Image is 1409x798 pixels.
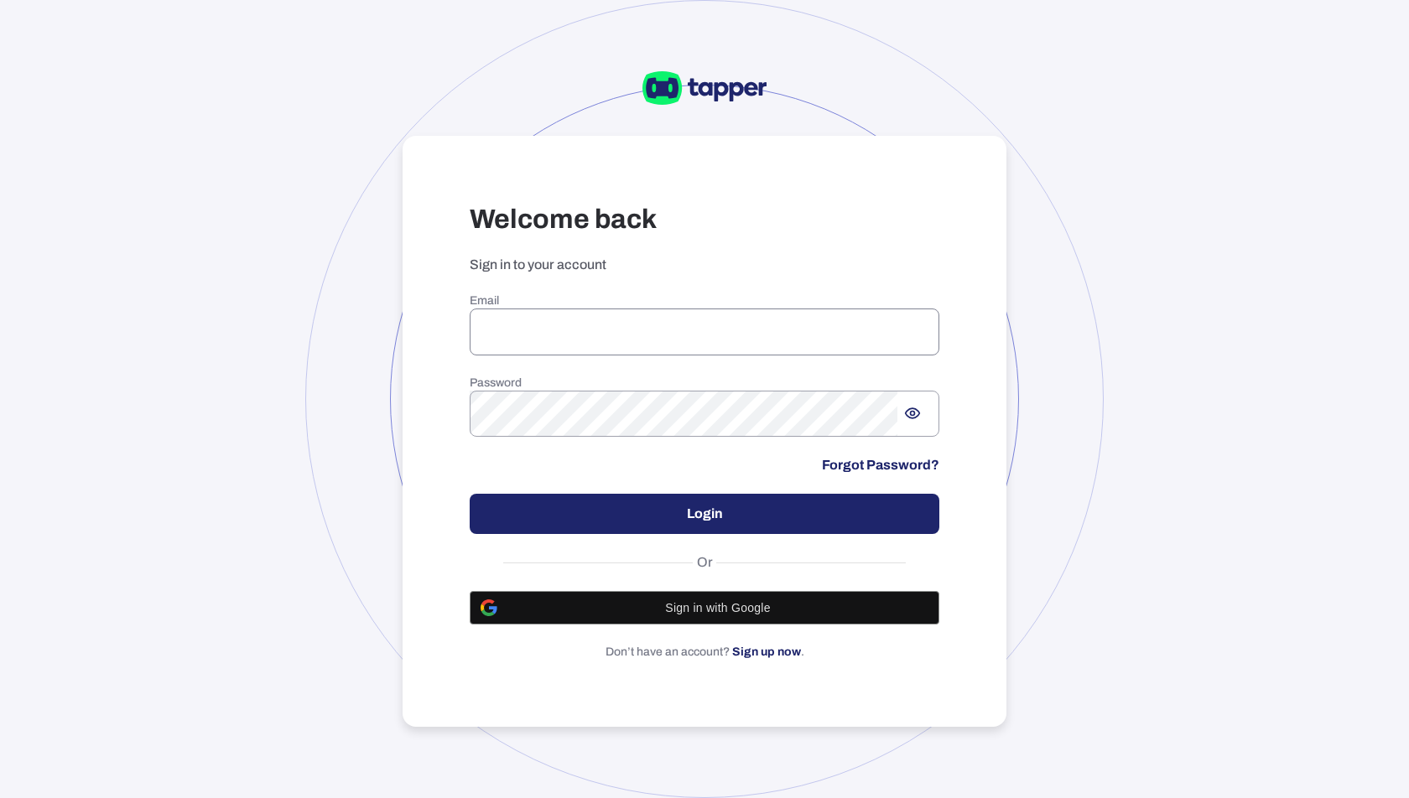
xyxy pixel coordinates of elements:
span: Or [693,554,717,571]
a: Sign up now [732,645,801,658]
p: Don’t have an account? . [470,645,939,660]
button: Show password [897,398,928,428]
h3: Welcome back [470,203,939,236]
span: Sign in with Google [507,601,928,614]
button: Login [470,494,939,534]
h6: Email [470,293,939,308]
a: Forgot Password? [822,457,939,474]
button: Sign in with Google [470,591,939,624]
p: Sign in to your account [470,256,939,273]
h6: Password [470,376,939,391]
